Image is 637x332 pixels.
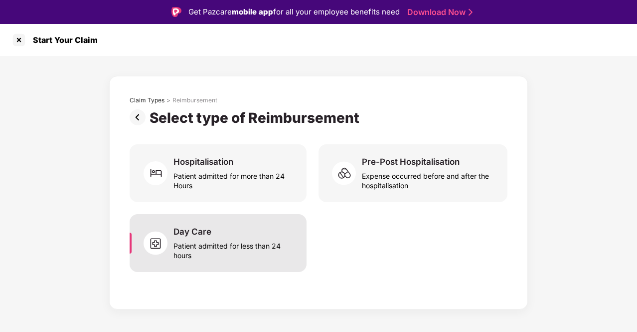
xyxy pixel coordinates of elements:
[130,109,150,125] img: svg+xml;base64,PHN2ZyBpZD0iUHJldi0zMngzMiIgeG1sbnM9Imh0dHA6Ly93d3cudzMub3JnLzIwMDAvc3ZnIiB3aWR0aD...
[362,156,460,167] div: Pre-Post Hospitalisation
[166,96,170,104] div: >
[232,7,273,16] strong: mobile app
[171,7,181,17] img: Logo
[150,109,363,126] div: Select type of Reimbursement
[469,7,473,17] img: Stroke
[173,156,233,167] div: Hospitalisation
[362,167,495,190] div: Expense occurred before and after the hospitalisation
[332,158,362,188] img: svg+xml;base64,PHN2ZyB4bWxucz0iaHR0cDovL3d3dy53My5vcmcvMjAwMC9zdmciIHdpZHRoPSI2MCIgaGVpZ2h0PSI1OC...
[130,96,164,104] div: Claim Types
[27,35,98,45] div: Start Your Claim
[173,167,295,190] div: Patient admitted for more than 24 Hours
[407,7,470,17] a: Download Now
[144,228,173,258] img: svg+xml;base64,PHN2ZyB4bWxucz0iaHR0cDovL3d3dy53My5vcmcvMjAwMC9zdmciIHdpZHRoPSI2MCIgaGVpZ2h0PSI1OC...
[144,158,173,188] img: svg+xml;base64,PHN2ZyB4bWxucz0iaHR0cDovL3d3dy53My5vcmcvMjAwMC9zdmciIHdpZHRoPSI2MCIgaGVpZ2h0PSI2MC...
[172,96,217,104] div: Reimbursement
[188,6,400,18] div: Get Pazcare for all your employee benefits need
[173,226,211,237] div: Day Care
[173,237,295,260] div: Patient admitted for less than 24 hours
